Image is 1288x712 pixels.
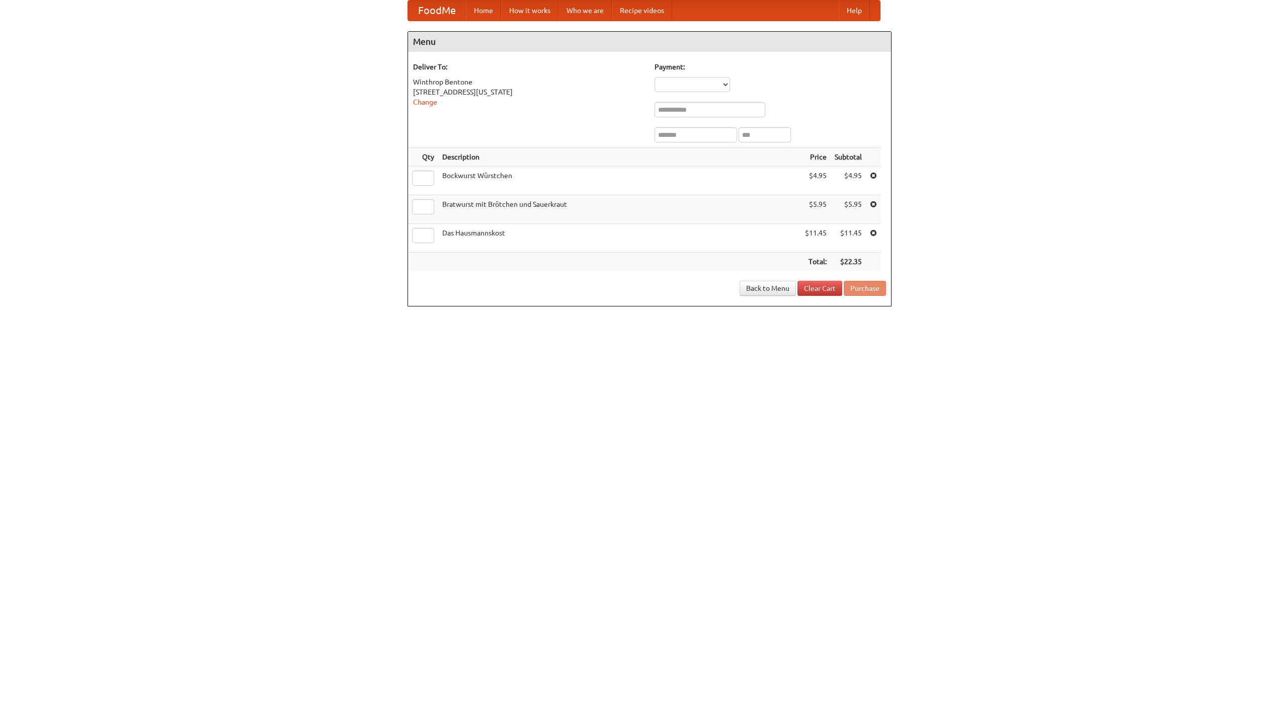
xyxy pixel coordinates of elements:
[612,1,672,21] a: Recipe videos
[408,1,466,21] a: FoodMe
[831,148,866,167] th: Subtotal
[438,195,801,224] td: Bratwurst mit Brötchen und Sauerkraut
[801,224,831,253] td: $11.45
[655,62,886,72] h5: Payment:
[413,62,645,72] h5: Deliver To:
[831,195,866,224] td: $5.95
[438,167,801,195] td: Bockwurst Würstchen
[413,77,645,87] div: Winthrop Bentone
[801,167,831,195] td: $4.95
[438,224,801,253] td: Das Hausmannskost
[466,1,501,21] a: Home
[408,32,891,52] h4: Menu
[839,1,870,21] a: Help
[844,281,886,296] button: Purchase
[831,167,866,195] td: $4.95
[801,253,831,271] th: Total:
[413,98,437,106] a: Change
[831,253,866,271] th: $22.35
[408,148,438,167] th: Qty
[740,281,796,296] a: Back to Menu
[797,281,842,296] a: Clear Cart
[558,1,612,21] a: Who we are
[831,224,866,253] td: $11.45
[413,87,645,97] div: [STREET_ADDRESS][US_STATE]
[438,148,801,167] th: Description
[801,148,831,167] th: Price
[801,195,831,224] td: $5.95
[501,1,558,21] a: How it works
